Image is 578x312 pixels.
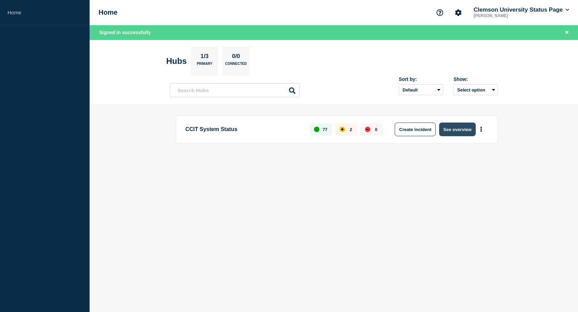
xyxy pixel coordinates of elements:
[454,84,498,95] button: Select option
[99,30,151,35] span: Signed in successfully
[314,127,319,132] div: up
[399,84,443,95] select: Sort by
[365,127,370,132] div: down
[433,5,447,20] button: Support
[340,127,345,132] div: affected
[323,127,327,132] p: 77
[472,13,543,18] p: [PERSON_NAME]
[563,29,571,37] button: Close banner
[454,76,498,82] div: Show:
[198,53,211,62] p: 1/3
[477,123,486,136] button: More actions
[225,62,247,69] p: Connected
[399,76,443,82] div: Sort by:
[375,127,377,132] p: 0
[472,6,570,13] button: Clemson University Status Page
[197,62,212,69] p: Primary
[185,123,302,136] p: CCIT System Status
[166,56,187,66] h2: Hubs
[451,5,465,20] button: Account settings
[350,127,352,132] p: 2
[98,9,118,16] h1: Home
[170,83,300,97] input: Search Hubs
[439,123,475,136] button: See overview
[229,53,243,62] p: 0/0
[395,123,436,136] button: Create incident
